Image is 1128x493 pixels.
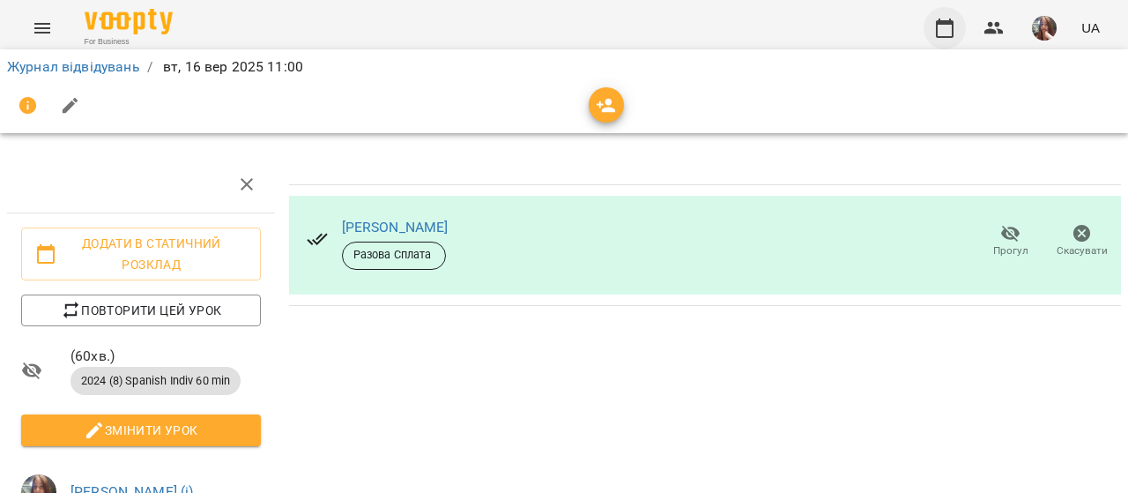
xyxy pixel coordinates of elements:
span: Прогул [993,243,1028,258]
button: Прогул [975,217,1046,266]
span: 2024 (8) Spanish Indiv 60 min [70,373,241,389]
span: For Business [85,36,173,48]
nav: breadcrumb [7,56,1121,78]
button: Повторити цей урок [21,295,261,326]
button: Скасувати [1046,217,1117,266]
a: [PERSON_NAME] [342,219,449,235]
li: / [147,56,152,78]
span: Повторити цей урок [35,300,247,321]
img: 0ee1f4be303f1316836009b6ba17c5c5.jpeg [1032,16,1057,41]
span: Скасувати [1057,243,1108,258]
button: Menu [21,7,63,49]
span: Додати в статичний розклад [35,233,247,275]
button: UA [1074,11,1107,44]
p: вт, 16 вер 2025 11:00 [160,56,303,78]
span: Змінити урок [35,420,247,441]
span: ( 60 хв. ) [70,346,261,367]
a: Журнал відвідувань [7,58,140,75]
span: UA [1081,19,1100,37]
span: Разова Сплата [343,247,445,263]
button: Змінити урок [21,415,261,446]
button: Додати в статичний розклад [21,228,261,280]
img: Voopty Logo [85,9,173,34]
